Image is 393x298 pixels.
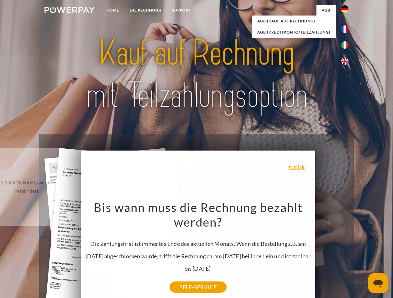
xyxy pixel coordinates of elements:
[341,25,349,33] img: fr
[167,5,196,16] a: SUPPORT
[101,5,124,16] a: Home
[341,41,349,49] img: it
[316,5,336,16] a: agb
[85,200,312,230] h3: Bis wann muss die Rechnung bezahlt werden?
[44,7,95,13] img: logo-powerpay-white.svg
[59,30,334,119] img: title-powerpay_de.svg
[170,282,227,293] a: SELF-SERVICE
[252,16,336,27] a: AGB (Kauf auf Rechnung)
[368,273,388,293] iframe: Schaltfläche zum Öffnen des Messaging-Fensters
[124,5,167,16] a: DIE RECHNUNG
[341,57,349,65] img: en
[288,164,305,170] a: zurück
[85,200,312,287] div: Die Zahlungsfrist ist immer bis Ende des aktuellen Monats. Wenn die Bestellung z.B. am [DATE] abg...
[252,27,336,38] a: AGB (Kreditkonto/Teilzahlung)
[341,5,349,13] img: de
